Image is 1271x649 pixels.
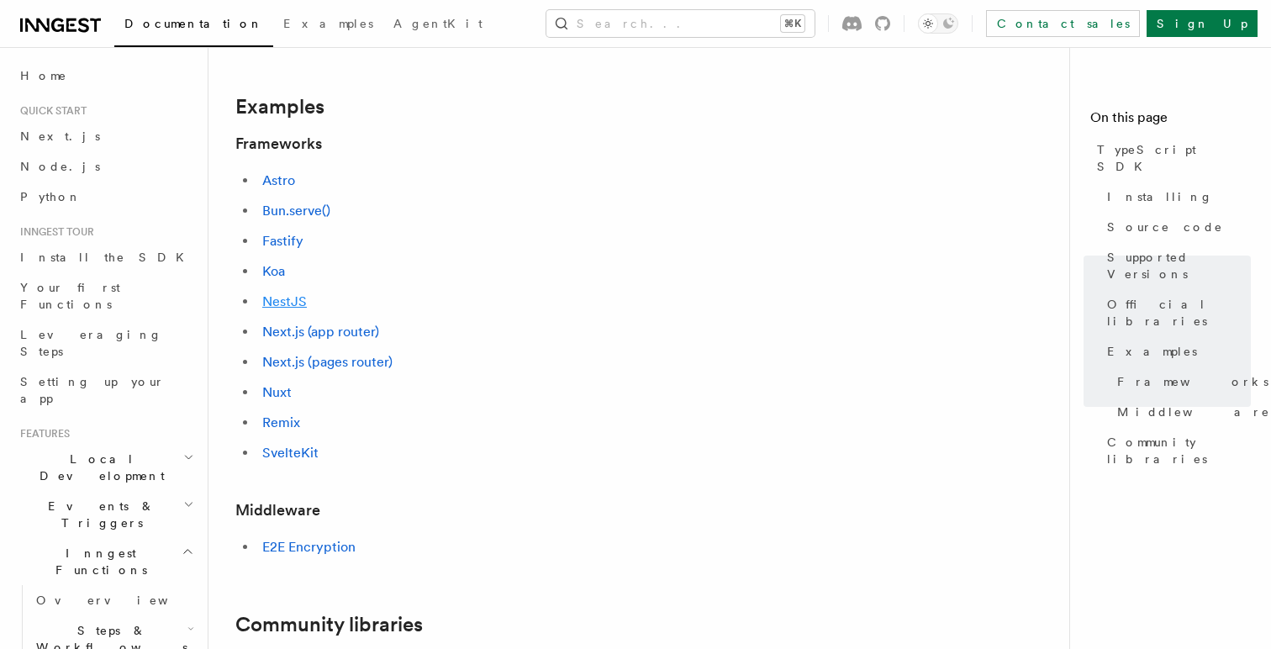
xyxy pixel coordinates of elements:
span: Python [20,190,82,203]
span: Frameworks [1117,373,1268,390]
a: Middleware [1110,397,1251,427]
button: Events & Triggers [13,491,198,538]
a: Frameworks [1110,367,1251,397]
span: Leveraging Steps [20,328,162,358]
a: Examples [235,95,324,119]
a: Nuxt [262,384,292,400]
span: Features [13,427,70,441]
button: Search...⌘K [546,10,815,37]
span: Your first Functions [20,281,120,311]
a: Sign Up [1147,10,1258,37]
a: Fastify [262,233,303,249]
button: Local Development [13,444,198,491]
span: Quick start [13,104,87,118]
span: Install the SDK [20,251,194,264]
a: Contact sales [986,10,1140,37]
a: Community libraries [1100,427,1251,474]
a: Leveraging Steps [13,319,198,367]
a: Install the SDK [13,242,198,272]
span: Documentation [124,17,263,30]
span: Middleware [1117,404,1270,420]
a: E2E Encryption [262,539,356,555]
h4: On this page [1090,108,1251,135]
a: Documentation [114,5,273,47]
a: Node.js [13,151,198,182]
a: Official libraries [1100,289,1251,336]
span: Source code [1107,219,1223,235]
a: Supported Versions [1100,242,1251,289]
a: Your first Functions [13,272,198,319]
a: SvelteKit [262,445,319,461]
span: Next.js [20,129,100,143]
span: Setting up your app [20,375,165,405]
a: Next.js (pages router) [262,354,393,370]
a: Installing [1100,182,1251,212]
span: Supported Versions [1107,249,1251,282]
span: Home [20,67,67,84]
a: Frameworks [235,132,322,156]
a: Overview [29,585,198,615]
button: Toggle dark mode [918,13,958,34]
a: Astro [262,172,295,188]
a: Koa [262,263,285,279]
a: Python [13,182,198,212]
span: Inngest tour [13,225,94,239]
a: Remix [262,414,300,430]
a: TypeScript SDK [1090,135,1251,182]
span: AgentKit [393,17,483,30]
a: Examples [1100,336,1251,367]
a: Examples [273,5,383,45]
span: TypeScript SDK [1097,141,1251,175]
span: Events & Triggers [13,498,183,531]
a: Community libraries [235,613,423,636]
span: Node.js [20,160,100,173]
a: Next.js [13,121,198,151]
span: Community libraries [1107,434,1251,467]
span: Overview [36,594,209,607]
span: Local Development [13,451,183,484]
span: Inngest Functions [13,545,182,578]
a: AgentKit [383,5,493,45]
span: Examples [283,17,373,30]
a: Next.js (app router) [262,324,379,340]
span: Examples [1107,343,1197,360]
a: Bun.serve() [262,203,330,219]
a: Source code [1100,212,1251,242]
kbd: ⌘K [781,15,804,32]
span: Installing [1107,188,1213,205]
a: Home [13,61,198,91]
span: Official libraries [1107,296,1251,330]
a: Setting up your app [13,367,198,414]
a: NestJS [262,293,307,309]
a: Middleware [235,499,320,522]
button: Inngest Functions [13,538,198,585]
